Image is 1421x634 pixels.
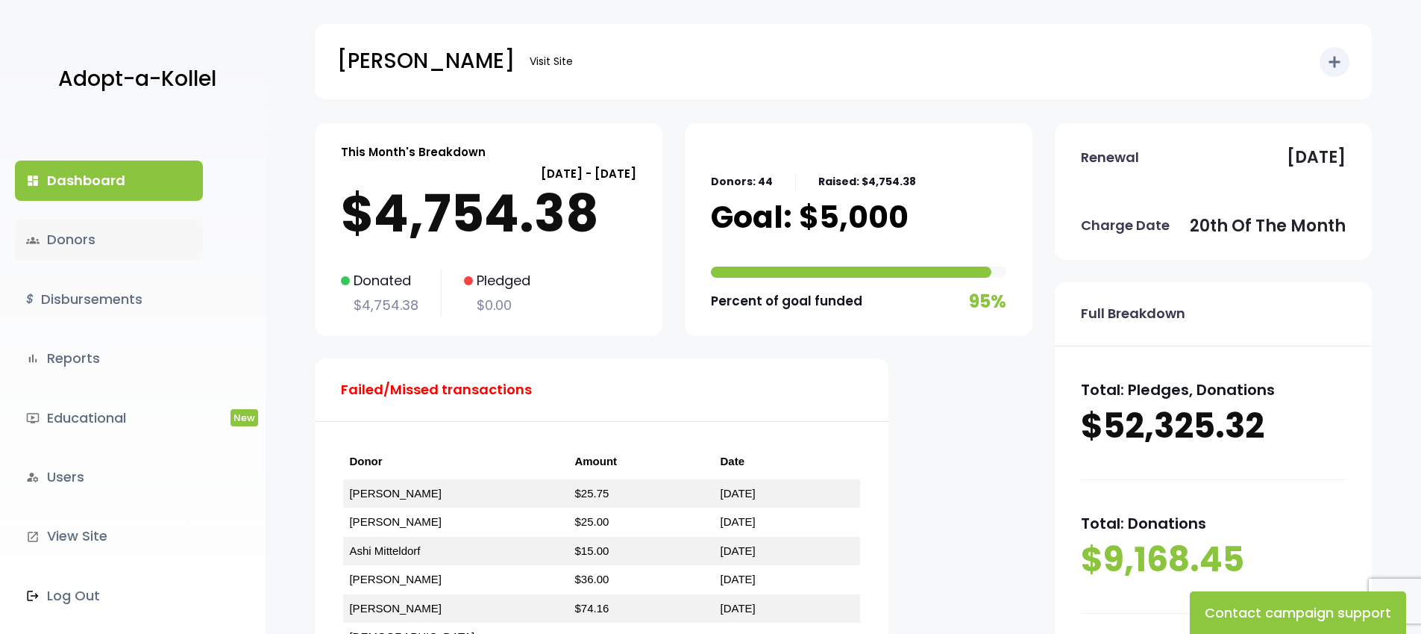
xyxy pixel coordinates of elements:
p: Failed/Missed transactions [341,378,532,402]
a: [DATE] [721,573,756,585]
p: $4,754.38 [341,293,418,317]
a: $15.00 [574,544,609,557]
button: Contact campaign support [1190,591,1406,634]
p: Adopt-a-Kollel [58,60,216,98]
span: New [230,409,258,426]
p: $9,168.45 [1081,537,1346,583]
i: $ [26,289,34,311]
a: manage_accountsUsers [15,457,203,497]
a: $74.16 [574,602,609,615]
i: ondemand_video [26,411,40,425]
a: $36.00 [574,573,609,585]
a: $25.00 [574,515,609,528]
p: Raised: $4,754.38 [818,173,916,191]
a: [DATE] [721,602,756,615]
i: dashboard [26,174,40,187]
p: Charge Date [1081,214,1170,237]
a: [PERSON_NAME] [349,487,441,500]
a: Ashi Mitteldorf [349,544,420,557]
p: [PERSON_NAME] [337,43,515,80]
a: Adopt-a-Kollel [51,43,216,116]
a: [PERSON_NAME] [349,573,441,585]
p: Total: Pledges, Donations [1081,376,1346,403]
span: groups [26,234,40,247]
p: Donors: 44 [711,173,773,191]
a: launchView Site [15,516,203,556]
a: ondemand_videoEducationalNew [15,398,203,438]
a: [DATE] [721,515,756,528]
p: $52,325.32 [1081,403,1346,450]
i: add [1326,53,1343,71]
p: [DATE] - [DATE] [341,164,636,184]
i: launch [26,530,40,544]
a: dashboardDashboard [15,161,203,201]
p: Pledged [464,269,530,293]
a: [DATE] [721,487,756,500]
th: Donor [343,444,568,479]
p: 95% [969,285,1006,317]
p: [DATE] [1287,143,1346,173]
a: groupsDonors [15,220,203,260]
p: $4,754.38 [341,184,636,243]
i: manage_accounts [26,470,40,484]
p: Total: Donations [1081,510,1346,537]
a: [PERSON_NAME] [349,602,441,615]
a: bar_chartReports [15,338,203,379]
p: Percent of goal funded [711,290,862,313]
th: Date [715,444,860,479]
p: Goal: $5,000 [711,199,909,236]
p: This Month's Breakdown [341,142,486,162]
th: Amount [568,444,714,479]
p: Donated [341,269,418,293]
p: Renewal [1081,146,1139,170]
a: [DATE] [721,544,756,557]
a: $25.75 [574,487,609,500]
a: Log Out [15,576,203,616]
p: 20th of the month [1190,211,1346,241]
a: Visit Site [522,47,580,76]
p: Full Breakdown [1081,302,1185,326]
a: $Disbursements [15,279,203,320]
button: add [1320,47,1349,77]
p: $0.00 [464,293,530,317]
a: [PERSON_NAME] [349,515,441,528]
i: bar_chart [26,352,40,365]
